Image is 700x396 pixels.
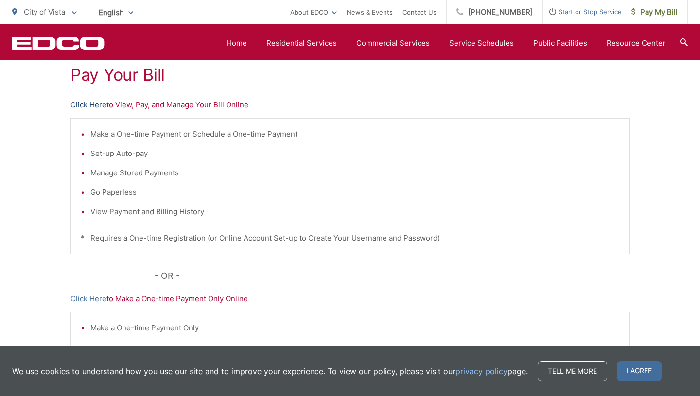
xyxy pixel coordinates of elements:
p: to Make a One-time Payment Only Online [70,293,630,305]
li: Set-up Auto-pay [90,148,619,159]
p: - OR - [155,269,630,283]
li: Go Paperless [90,187,619,198]
li: Make a One-time Payment Only [90,322,619,334]
a: privacy policy [455,365,507,377]
span: City of Vista [24,7,65,17]
p: to View, Pay, and Manage Your Bill Online [70,99,630,111]
a: Residential Services [266,37,337,49]
a: Commercial Services [356,37,430,49]
p: * Requires a One-time Registration (or Online Account Set-up to Create Your Username and Password) [81,232,619,244]
a: Click Here [70,99,106,111]
a: Click Here [70,293,106,305]
a: Home [227,37,247,49]
a: Resource Center [607,37,665,49]
span: Pay My Bill [631,6,678,18]
a: Tell me more [538,361,607,381]
span: I agree [617,361,662,381]
a: Contact Us [402,6,437,18]
span: English [91,4,140,21]
a: EDCD logo. Return to the homepage. [12,36,105,50]
a: Public Facilities [533,37,587,49]
li: Manage Stored Payments [90,167,619,179]
a: News & Events [347,6,393,18]
a: About EDCO [290,6,337,18]
a: Service Schedules [449,37,514,49]
h1: Pay Your Bill [70,65,630,85]
li: Make a One-time Payment or Schedule a One-time Payment [90,128,619,140]
li: View Payment and Billing History [90,206,619,218]
p: We use cookies to understand how you use our site and to improve your experience. To view our pol... [12,365,528,377]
